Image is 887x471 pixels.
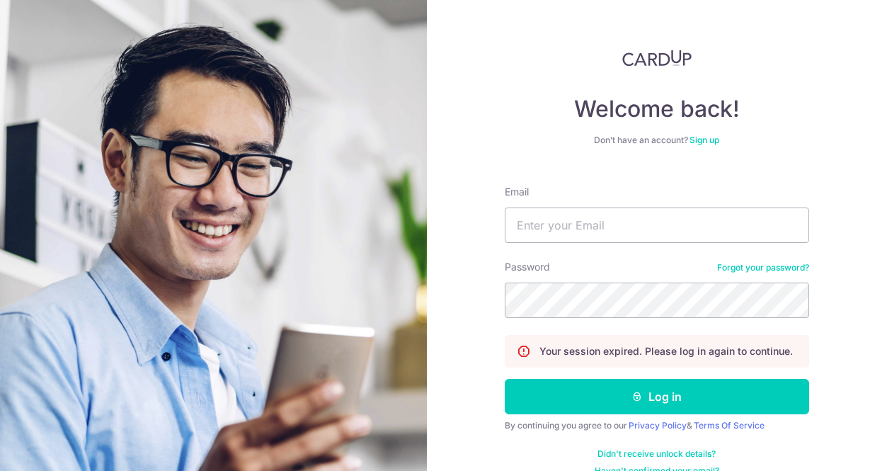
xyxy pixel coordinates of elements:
[597,448,716,460] a: Didn't receive unlock details?
[505,379,809,414] button: Log in
[505,420,809,431] div: By continuing you agree to our &
[539,344,793,358] p: Your session expired. Please log in again to continue.
[505,208,809,243] input: Enter your Email
[505,95,809,123] h4: Welcome back!
[505,135,809,146] div: Don’t have an account?
[505,260,550,274] label: Password
[629,420,687,431] a: Privacy Policy
[622,50,692,67] img: CardUp Logo
[689,135,719,145] a: Sign up
[694,420,765,431] a: Terms Of Service
[505,185,529,199] label: Email
[717,262,809,273] a: Forgot your password?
